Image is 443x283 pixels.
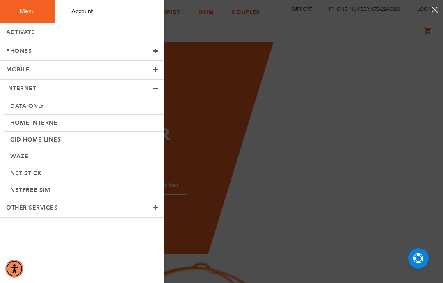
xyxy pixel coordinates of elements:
[4,132,164,148] a: CID Home Lines
[4,98,164,115] a: Data Only
[6,47,32,55] span: PHONES
[4,148,164,165] a: Waze
[5,260,23,278] div: Accessibility Menu
[6,84,36,92] span: INTERNET
[4,165,164,182] a: Net Stick
[4,115,164,132] a: Home Internet
[6,28,35,36] span: ACTIVATE
[6,66,30,73] span: MOBILE
[4,182,164,199] a: Netfree Sim
[6,204,57,212] span: OTHER SERVICES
